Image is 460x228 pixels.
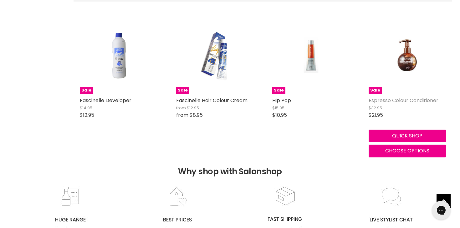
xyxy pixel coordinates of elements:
[381,17,433,94] img: Espresso Colour Conditioner
[176,17,254,94] a: Fascinelle Hair Colour CreamSale
[176,105,186,111] span: from
[272,112,287,119] span: $10.95
[369,97,438,104] a: Espresso Colour Conditioner
[80,105,92,111] span: $14.95
[437,194,451,210] span: Back to top
[93,17,144,94] img: Fascinelle Developer
[429,199,454,222] iframe: Gorgias live chat messenger
[80,87,93,94] span: Sale
[80,97,131,104] a: Fascinelle Developer
[176,112,188,119] span: from
[272,87,285,94] span: Sale
[369,105,382,111] span: $32.95
[272,105,284,111] span: $15.95
[369,87,382,94] span: Sale
[187,105,199,111] span: $12.95
[369,112,383,119] span: $21.95
[80,17,157,94] a: Fascinelle DeveloperSale
[285,17,337,94] img: Hip Pop
[272,97,291,104] a: Hip Pop
[176,97,248,104] a: Fascinelle Hair Colour Cream
[437,194,451,208] a: Back to top
[369,17,446,94] a: Espresso Colour ConditionerSale
[3,142,457,186] h2: Why shop with Salonshop
[385,147,429,154] span: Choose options
[80,112,94,119] span: $12.95
[189,17,241,94] img: Fascinelle Hair Colour Cream
[369,130,446,142] button: Quick shop
[190,112,203,119] span: $8.95
[369,145,446,157] button: Choose options
[176,87,189,94] span: Sale
[272,17,350,94] a: Hip PopSale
